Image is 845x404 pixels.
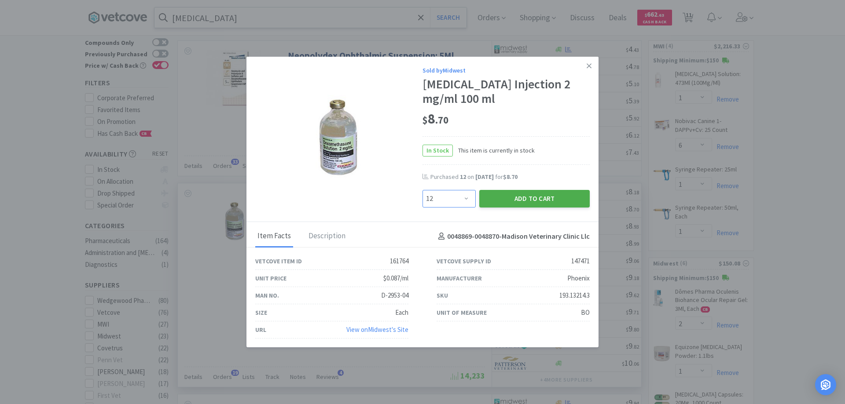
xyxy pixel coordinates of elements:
[815,374,836,395] div: Open Intercom Messenger
[390,256,408,266] div: 161764
[503,173,518,181] span: $8.70
[559,290,590,301] div: 193.13214.3
[395,307,408,318] div: Each
[422,110,448,127] span: 8
[422,66,590,75] div: Sold by Midwest
[383,273,408,284] div: $0.087/ml
[435,231,590,242] h4: 0048869-0048870 - Madison Veterinary Clinic Llc
[381,290,408,301] div: D-2953-04
[255,226,293,247] div: Item Facts
[437,308,487,317] div: Unit of Measure
[255,256,302,266] div: Vetcove Item ID
[422,114,428,126] span: $
[475,173,494,181] span: [DATE]
[460,173,466,181] span: 12
[346,325,408,334] a: View onMidwest's Site
[282,79,396,193] img: a87910ff7da74631babec918706ab985_147471.jpeg
[437,256,491,266] div: Vetcove Supply ID
[567,273,590,284] div: Phoenix
[453,146,535,155] span: This item is currently in stock
[423,145,452,156] span: In Stock
[437,273,482,283] div: Manufacturer
[255,291,279,300] div: Man No.
[571,256,590,266] div: 147471
[255,325,266,335] div: URL
[435,114,448,126] span: . 70
[255,308,267,317] div: Size
[422,77,590,106] div: [MEDICAL_DATA] Injection 2 mg/ml 100 ml
[430,173,590,182] div: Purchased on for
[306,226,348,247] div: Description
[437,291,448,300] div: SKU
[255,273,287,283] div: Unit Price
[581,307,590,318] div: BO
[479,190,590,207] button: Add to Cart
